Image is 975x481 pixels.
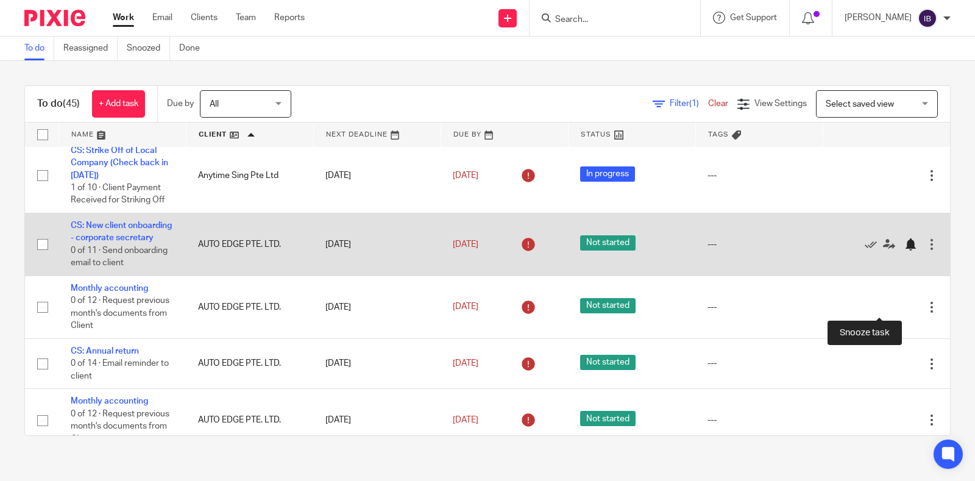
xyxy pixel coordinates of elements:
[453,171,478,180] span: [DATE]
[191,12,218,24] a: Clients
[918,9,937,28] img: svg%3E
[707,169,810,182] div: ---
[274,12,305,24] a: Reports
[71,359,169,380] span: 0 of 14 · Email reminder to client
[63,37,118,60] a: Reassigned
[113,12,134,24] a: Work
[580,411,636,426] span: Not started
[670,99,708,108] span: Filter
[152,12,172,24] a: Email
[186,276,313,338] td: AUTO EDGE PTE. LTD.
[37,98,80,110] h1: To do
[71,246,168,268] span: 0 of 11 · Send onboarding email to client
[453,303,478,312] span: [DATE]
[826,100,894,109] span: Select saved view
[92,90,145,118] a: + Add task
[707,357,810,369] div: ---
[580,298,636,313] span: Not started
[313,389,441,452] td: [DATE]
[730,13,777,22] span: Get Support
[580,166,635,182] span: In progress
[63,99,80,109] span: (45)
[71,347,139,355] a: CS: Annual return
[186,389,313,452] td: AUTO EDGE PTE. LTD.
[708,131,729,138] span: Tags
[24,37,54,60] a: To do
[453,416,478,424] span: [DATE]
[24,10,85,26] img: Pixie
[580,355,636,370] span: Not started
[313,213,441,276] td: [DATE]
[186,338,313,388] td: AUTO EDGE PTE. LTD.
[210,100,219,109] span: All
[71,410,169,443] span: 0 of 12 · Request previous month's documents from Client
[707,301,810,313] div: ---
[127,37,170,60] a: Snoozed
[71,183,165,205] span: 1 of 10 · Client Payment Received for Striking Off
[167,98,194,110] p: Due by
[707,414,810,426] div: ---
[689,99,699,108] span: (1)
[71,221,172,242] a: CS: New client onboarding - corporate secretary
[71,296,169,330] span: 0 of 12 · Request previous month's documents from Client
[71,146,168,180] a: CS: Strike Off of Local Company (Check back in [DATE])
[580,235,636,251] span: Not started
[186,138,313,213] td: Anytime Sing Pte Ltd
[313,138,441,213] td: [DATE]
[186,213,313,276] td: AUTO EDGE PTE. LTD.
[313,338,441,388] td: [DATE]
[236,12,256,24] a: Team
[453,359,478,368] span: [DATE]
[845,12,912,24] p: [PERSON_NAME]
[708,99,728,108] a: Clear
[313,276,441,338] td: [DATE]
[71,397,148,405] a: Monthly accounting
[179,37,209,60] a: Done
[754,99,807,108] span: View Settings
[453,240,478,249] span: [DATE]
[554,15,664,26] input: Search
[71,284,148,293] a: Monthly accounting
[707,238,810,251] div: ---
[865,238,883,251] a: Mark as done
